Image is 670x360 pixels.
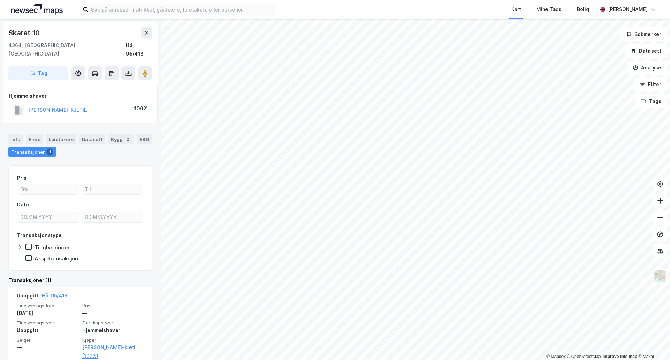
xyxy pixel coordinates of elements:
[625,44,667,58] button: Datasett
[635,94,667,108] button: Tags
[126,41,152,58] div: Hå, 95/418
[511,5,521,14] div: Kart
[620,27,667,41] button: Bokmerker
[82,303,144,309] span: Pris
[17,184,79,194] input: Fra
[82,343,144,360] a: [PERSON_NAME]-kjetil (100%)
[82,309,144,317] div: —
[8,147,56,157] div: Transaksjoner
[9,92,152,100] div: Hjemmelshaver
[46,134,76,144] div: Leietakere
[17,309,78,317] div: [DATE]
[82,212,143,222] input: DD.MM.YYYY
[79,134,105,144] div: Datasett
[8,134,23,144] div: Info
[137,134,152,144] div: ESG
[11,4,63,15] img: logo.a4113a55bc3d86da70a041830d287a7e.svg
[17,326,78,335] div: Uoppgitt
[124,136,131,143] div: 2
[603,354,637,359] a: Improve this map
[82,320,144,326] span: Eierskapstype
[536,5,561,14] div: Mine Tags
[17,231,62,240] div: Transaksjonstype
[46,148,53,155] div: 1
[82,337,144,343] span: Kjøper
[17,174,27,182] div: Pris
[8,276,152,285] div: Transaksjoner (1)
[627,61,667,75] button: Analyse
[17,337,78,343] span: Selger
[26,134,43,144] div: Eiere
[635,326,670,360] iframe: Chat Widget
[134,104,148,113] div: 100%
[8,66,68,80] button: Tag
[82,184,143,194] input: Til
[35,244,70,251] div: Tinglysninger
[108,134,134,144] div: Bygg
[82,326,144,335] div: Hjemmelshaver
[17,212,79,222] input: DD.MM.YYYY
[577,5,589,14] div: Bolig
[546,354,566,359] a: Mapbox
[17,320,78,326] span: Tinglysningstype
[8,27,41,38] div: Skaret 10
[17,292,67,303] div: Uoppgitt -
[17,343,78,352] div: —
[35,255,78,262] div: Aksjetransaksjon
[17,200,29,209] div: Dato
[88,4,275,15] input: Søk på adresse, matrikkel, gårdeiere, leietakere eller personer
[17,303,78,309] span: Tinglysningsdato
[634,78,667,91] button: Filter
[567,354,601,359] a: OpenStreetMap
[42,293,67,299] a: Hå, 95/418
[608,5,648,14] div: [PERSON_NAME]
[8,41,126,58] div: 4364, [GEOGRAPHIC_DATA], [GEOGRAPHIC_DATA]
[635,326,670,360] div: Kontrollprogram for chat
[654,270,667,283] img: Z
